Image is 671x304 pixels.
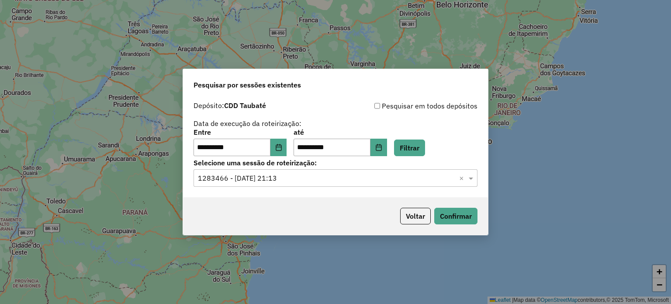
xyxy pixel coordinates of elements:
[194,127,287,137] label: Entre
[194,100,266,111] label: Depósito:
[194,157,477,168] label: Selecione uma sessão de roteirização:
[270,139,287,156] button: Choose Date
[294,127,387,137] label: até
[194,118,301,129] label: Data de execução da roteirização:
[400,208,431,224] button: Voltar
[370,139,387,156] button: Choose Date
[434,208,477,224] button: Confirmar
[394,140,425,156] button: Filtrar
[224,101,266,110] strong: CDD Taubaté
[335,101,477,111] div: Pesquisar em todos depósitos
[459,173,467,183] span: Clear all
[194,80,301,90] span: Pesquisar por sessões existentes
